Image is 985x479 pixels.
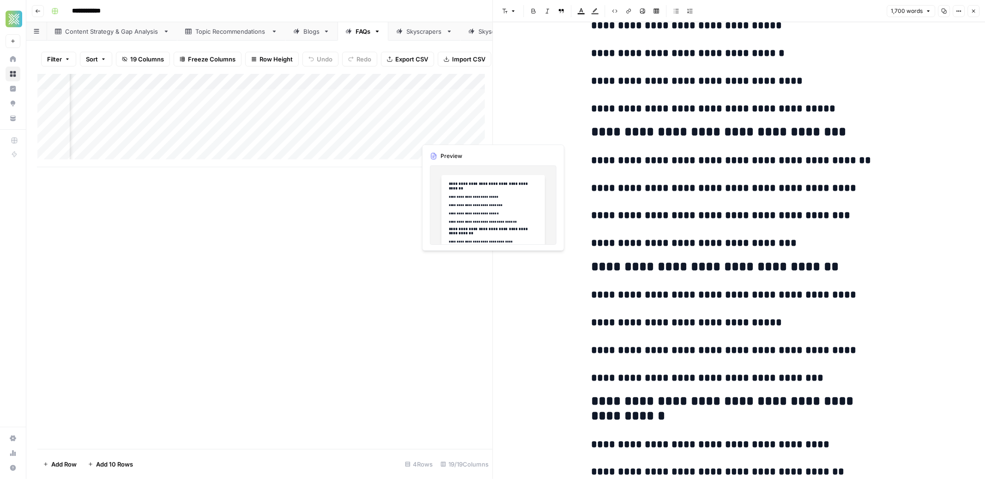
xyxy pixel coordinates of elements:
[6,431,20,446] a: Settings
[438,52,491,67] button: Import CSV
[41,52,76,67] button: Filter
[285,22,338,41] a: Blogs
[6,52,20,67] a: Home
[65,27,159,36] div: Content Strategy & Gap Analysis
[6,461,20,475] button: Help + Support
[460,22,564,41] a: Skyscraper (Opus LLM)
[381,52,434,67] button: Export CSV
[303,27,320,36] div: Blogs
[188,55,236,64] span: Freeze Columns
[86,55,98,64] span: Sort
[47,22,177,41] a: Content Strategy & Gap Analysis
[245,52,299,67] button: Row Height
[401,457,437,472] div: 4 Rows
[6,446,20,461] a: Usage
[437,457,493,472] div: 19/19 Columns
[82,457,139,472] button: Add 10 Rows
[6,111,20,126] a: Your Data
[356,27,370,36] div: FAQs
[6,7,20,30] button: Workspace: Xponent21
[357,55,371,64] span: Redo
[395,55,428,64] span: Export CSV
[342,52,377,67] button: Redo
[6,96,20,111] a: Opportunities
[478,27,546,36] div: Skyscraper (Opus LLM)
[80,52,112,67] button: Sort
[130,55,164,64] span: 19 Columns
[887,5,935,17] button: 1,700 words
[37,457,82,472] button: Add Row
[6,67,20,81] a: Browse
[260,55,293,64] span: Row Height
[317,55,332,64] span: Undo
[302,52,338,67] button: Undo
[338,22,388,41] a: FAQs
[891,7,923,15] span: 1,700 words
[174,52,242,67] button: Freeze Columns
[51,460,77,469] span: Add Row
[388,22,460,41] a: Skyscrapers
[47,55,62,64] span: Filter
[406,27,442,36] div: Skyscrapers
[6,81,20,96] a: Insights
[116,52,170,67] button: 19 Columns
[6,11,22,27] img: Xponent21 Logo
[452,55,485,64] span: Import CSV
[96,460,133,469] span: Add 10 Rows
[195,27,267,36] div: Topic Recommendations
[177,22,285,41] a: Topic Recommendations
